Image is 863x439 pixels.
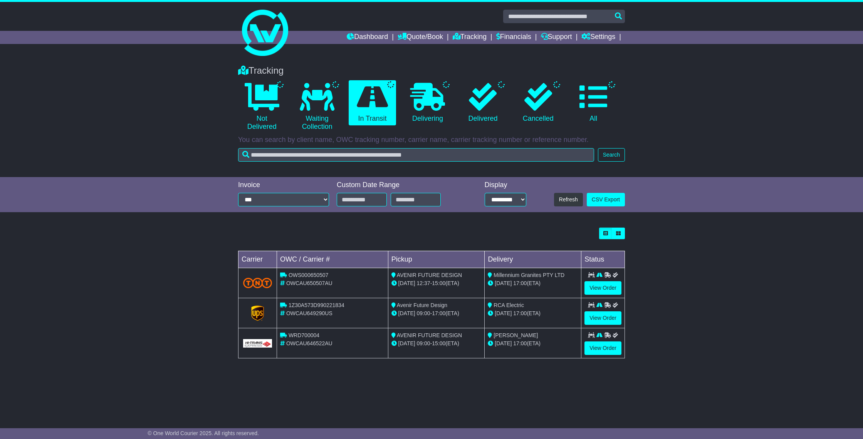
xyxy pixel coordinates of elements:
a: Tracking [453,31,487,44]
span: 09:00 [417,310,430,316]
div: (ETA) [488,339,578,348]
span: Avenir Future Design [397,302,447,308]
span: 17:00 [513,310,527,316]
span: AVENIR FUTURE DESIGN [397,332,462,338]
div: Custom Date Range [337,181,460,189]
div: Display [485,181,526,189]
a: View Order [584,311,621,325]
span: [DATE] [495,310,512,316]
div: - (ETA) [391,309,482,317]
span: OWCAU650507AU [286,280,332,286]
div: (ETA) [488,309,578,317]
a: Delivering [404,80,451,126]
a: Support [541,31,572,44]
img: GetCarrierServiceLogo [251,306,264,321]
span: 12:37 [417,280,430,286]
span: OWCAU646522AU [286,340,332,346]
a: Quote/Book [398,31,443,44]
span: 09:00 [417,340,430,346]
p: You can search by client name, OWC tracking number, carrier name, carrier tracking number or refe... [238,136,625,144]
span: OWCAU649290US [286,310,332,316]
div: Tracking [234,65,629,76]
span: [DATE] [398,280,415,286]
span: [DATE] [495,340,512,346]
a: Waiting Collection [293,80,341,134]
a: CSV Export [587,193,625,206]
img: TNT_Domestic.png [243,278,272,288]
span: [DATE] [398,310,415,316]
span: RCA Electric [494,302,524,308]
a: View Order [584,341,621,355]
a: View Order [584,281,621,295]
div: - (ETA) [391,279,482,287]
a: Not Delivered [238,80,285,134]
span: WRD700004 [289,332,319,338]
span: [DATE] [398,340,415,346]
div: Invoice [238,181,329,189]
td: OWC / Carrier # [277,251,388,268]
span: [DATE] [495,280,512,286]
button: Search [598,148,625,162]
td: Status [581,251,625,268]
a: Delivered [459,80,507,126]
span: 17:00 [513,340,527,346]
span: 17:00 [513,280,527,286]
a: All [570,80,617,126]
span: 15:00 [432,340,445,346]
span: OWS000650507 [289,272,329,278]
span: Millennium Granites PTY LTD [494,272,564,278]
span: 17:00 [432,310,445,316]
div: (ETA) [488,279,578,287]
span: 15:00 [432,280,445,286]
span: AVENIR FUTURE DESIGN [397,272,462,278]
button: Refresh [554,193,583,206]
img: GetCarrierServiceLogo [243,339,272,348]
div: - (ETA) [391,339,482,348]
span: [PERSON_NAME] [494,332,538,338]
span: © One World Courier 2025. All rights reserved. [148,430,259,436]
a: Settings [581,31,615,44]
span: 1Z30A573D990221834 [289,302,344,308]
a: Dashboard [347,31,388,44]
td: Pickup [388,251,485,268]
td: Carrier [238,251,277,268]
a: Cancelled [514,80,562,126]
td: Delivery [485,251,581,268]
a: In Transit [349,80,396,126]
a: Financials [496,31,531,44]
